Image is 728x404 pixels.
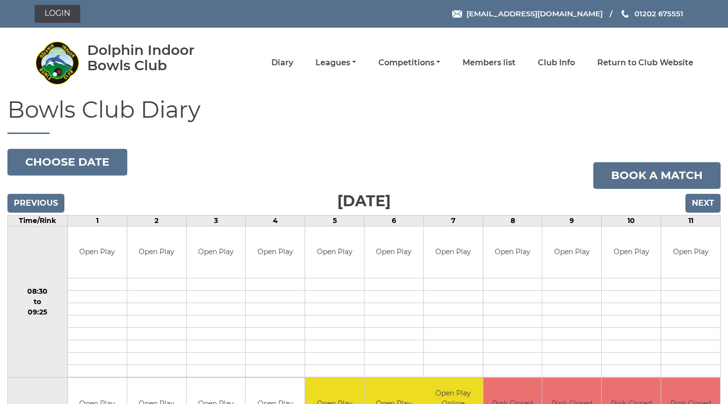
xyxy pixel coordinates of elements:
h1: Bowls Club Diary [7,97,721,134]
td: Open Play [246,226,305,278]
img: Phone us [622,10,628,18]
a: Return to Club Website [597,57,693,68]
td: Open Play [424,226,483,278]
div: Dolphin Indoor Bowls Club [87,43,223,73]
td: 1 [67,215,127,226]
button: Choose date [7,149,127,176]
td: 3 [186,215,246,226]
span: [EMAIL_ADDRESS][DOMAIN_NAME] [467,9,603,18]
td: Open Play [305,226,364,278]
a: Book a match [593,162,721,189]
td: 5 [305,215,364,226]
td: Time/Rink [8,215,68,226]
td: 2 [127,215,186,226]
a: Email [EMAIL_ADDRESS][DOMAIN_NAME] [452,8,603,19]
td: 08:30 to 09:25 [8,226,68,378]
td: Open Play [127,226,186,278]
a: Leagues [315,57,356,68]
td: Open Play [661,226,720,278]
img: Dolphin Indoor Bowls Club [35,41,79,85]
td: Open Play [542,226,601,278]
td: Open Play [187,226,246,278]
input: Previous [7,194,64,213]
td: 4 [246,215,305,226]
td: 9 [542,215,602,226]
a: Phone us 01202 675551 [620,8,683,19]
td: 10 [602,215,661,226]
a: Diary [271,57,293,68]
td: Open Play [602,226,661,278]
a: Login [35,5,80,23]
td: 6 [364,215,424,226]
a: Club Info [538,57,575,68]
a: Competitions [378,57,440,68]
td: 11 [661,215,721,226]
td: 7 [423,215,483,226]
td: Open Play [483,226,542,278]
td: Open Play [68,226,127,278]
input: Next [685,194,721,213]
a: Members list [463,57,516,68]
td: 8 [483,215,542,226]
td: Open Play [364,226,423,278]
span: 01202 675551 [634,9,683,18]
img: Email [452,10,462,18]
